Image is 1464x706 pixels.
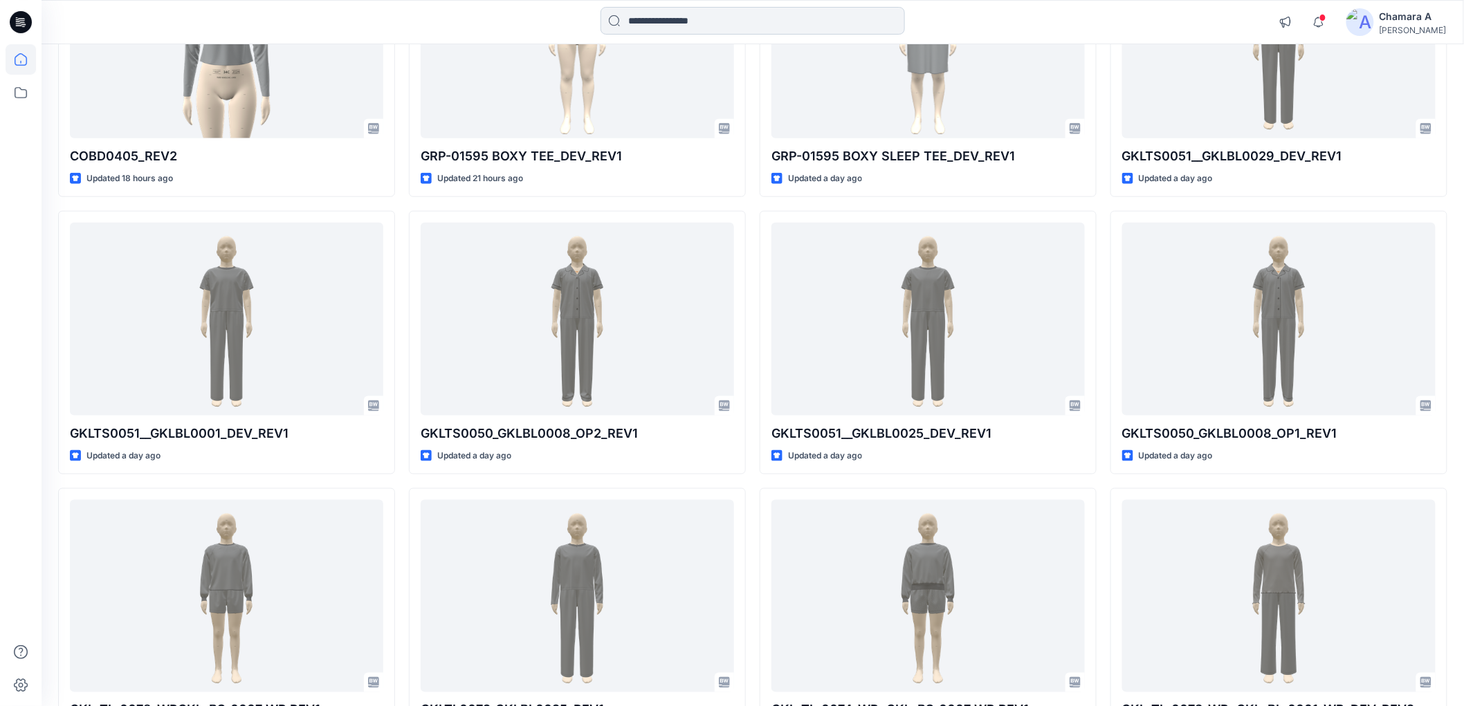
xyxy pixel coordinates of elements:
p: GRP-01595 BOXY TEE_DEV_REV1 [421,147,734,166]
a: GKL_TL_0078_WPGKL_BS_0007_WP REV1 [70,500,383,692]
p: GKLTS0051__GKLBL0001_DEV_REV1 [70,424,383,443]
a: GKLTL0072_GKLBL0025_REV1 [421,500,734,692]
p: Updated a day ago [1139,171,1213,186]
p: GKLTS0050_GKLBL0008_OP2_REV1 [421,424,734,443]
p: Updated 21 hours ago [437,171,523,186]
p: Updated a day ago [437,449,511,463]
img: avatar [1346,8,1374,36]
p: Updated a day ago [788,449,862,463]
a: GKLTS0050_GKLBL0008_OP2_REV1 [421,223,734,415]
p: Updated a day ago [788,171,862,186]
div: [PERSON_NAME] [1380,25,1447,35]
a: GKLTS0050_GKLBL0008_OP1_REV1 [1122,223,1436,415]
p: Updated 18 hours ago [86,171,173,186]
a: GKL_TL_0073_WP+GKL_BL_0001_WP_DEV_REV2 [1122,500,1436,692]
a: GKLTS0051__GKLBL0025_DEV_REV1 [771,223,1085,415]
div: Chamara A [1380,8,1447,25]
p: COBD0405_REV2 [70,147,383,166]
p: GRP-01595 BOXY SLEEP TEE_DEV_REV1 [771,147,1085,166]
p: Updated a day ago [86,449,161,463]
p: GKLTS0051__GKLBL0025_DEV_REV1 [771,424,1085,443]
a: GKL_TL_0074_WP+GKL_BS_0007_WP REV1 [771,500,1085,692]
a: GKLTS0051__GKLBL0001_DEV_REV1 [70,223,383,415]
p: Updated a day ago [1139,449,1213,463]
p: GKLTS0051__GKLBL0029_DEV_REV1 [1122,147,1436,166]
p: GKLTS0050_GKLBL0008_OP1_REV1 [1122,424,1436,443]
